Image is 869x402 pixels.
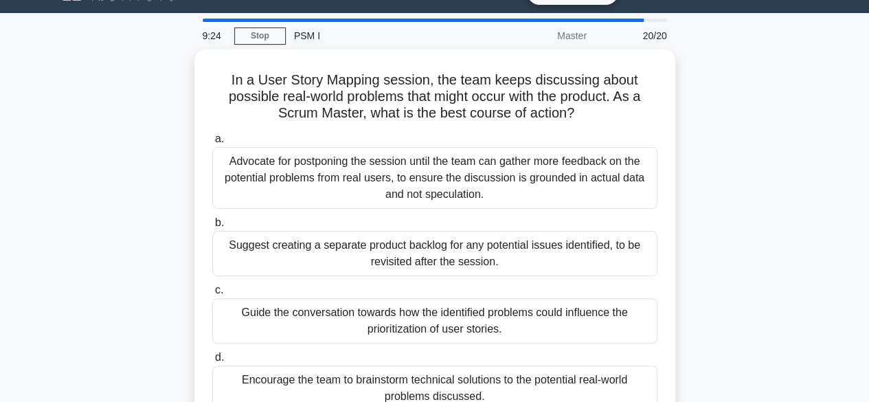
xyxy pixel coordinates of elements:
[215,351,224,363] span: d.
[194,22,234,49] div: 9:24
[215,284,223,295] span: c.
[595,22,675,49] div: 20/20
[234,27,286,45] a: Stop
[286,22,475,49] div: PSM I
[212,231,657,276] div: Suggest creating a separate product backlog for any potential issues identified, to be revisited ...
[215,133,224,144] span: a.
[475,22,595,49] div: Master
[215,216,224,228] span: b.
[211,71,659,122] h5: In a User Story Mapping session, the team keeps discussing about possible real-world problems tha...
[212,147,657,209] div: Advocate for postponing the session until the team can gather more feedback on the potential prob...
[212,298,657,344] div: Guide the conversation towards how the identified problems could influence the prioritization of ...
